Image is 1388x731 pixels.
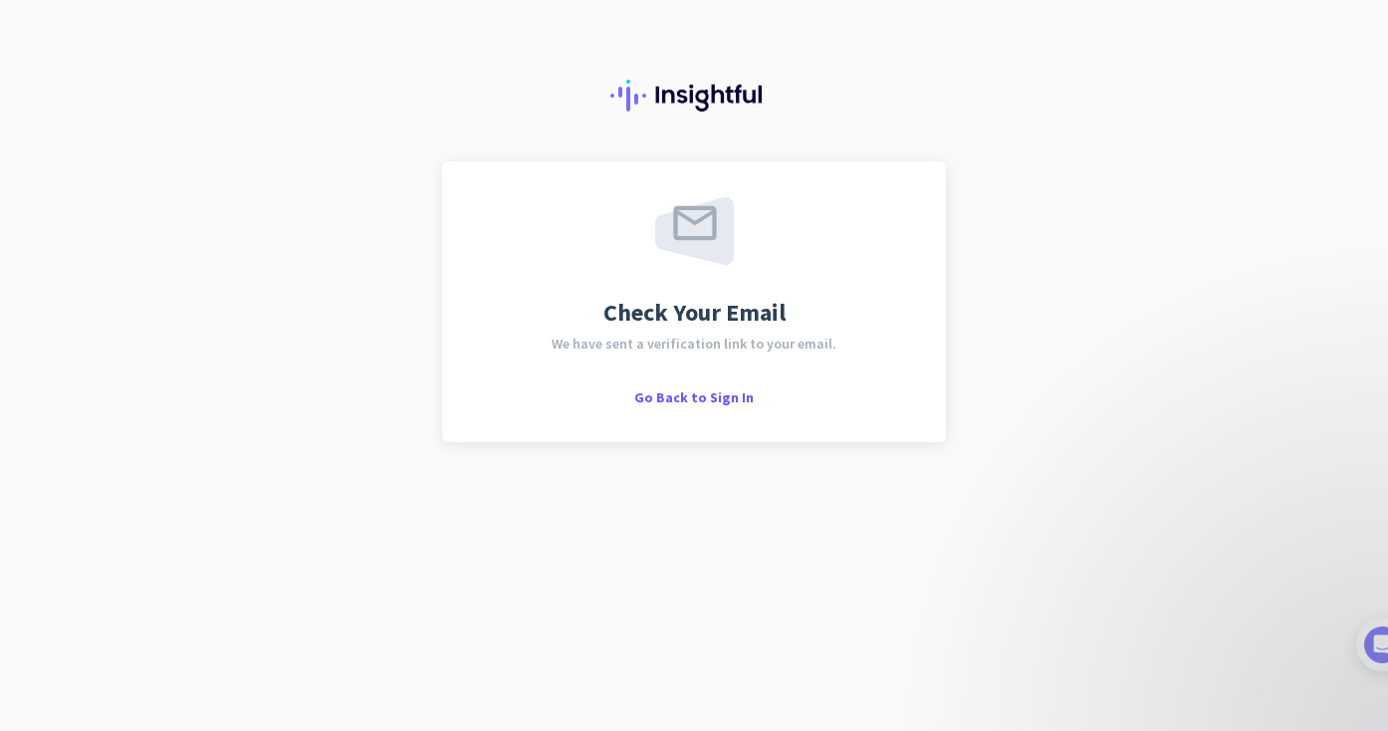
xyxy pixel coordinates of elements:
img: Insightful [610,80,778,112]
span: We have sent a verification link to your email. [552,337,836,351]
span: Check Your Email [603,301,786,325]
iframe: Intercom notifications message [980,435,1378,681]
img: email-sent [655,197,734,265]
span: Go Back to Sign In [634,388,754,406]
